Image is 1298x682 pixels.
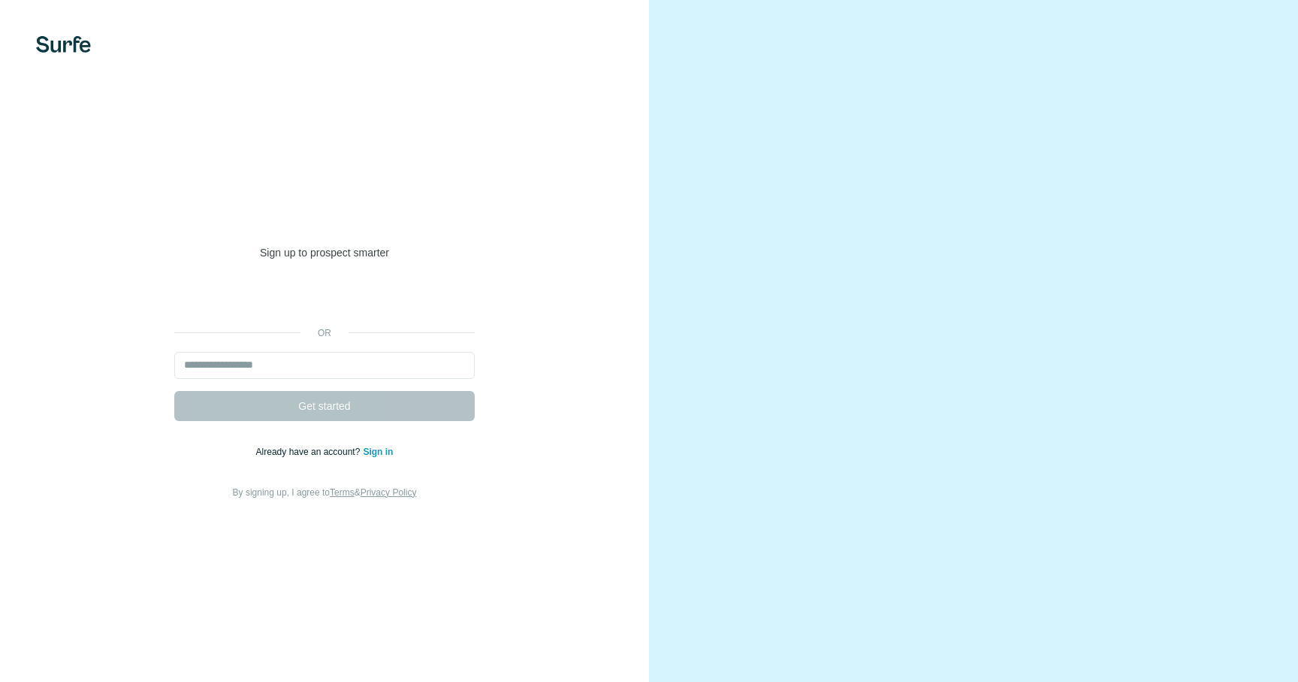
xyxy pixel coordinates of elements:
[361,487,417,498] a: Privacy Policy
[363,447,393,457] a: Sign in
[256,447,364,457] span: Already have an account?
[174,182,475,242] h1: Welcome to [GEOGRAPHIC_DATA]
[174,245,475,260] p: Sign up to prospect smarter
[167,283,482,316] iframe: Sign in with Google Button
[36,36,91,53] img: Surfe's logo
[233,487,417,498] span: By signing up, I agree to &
[300,326,349,340] p: or
[330,487,355,498] a: Terms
